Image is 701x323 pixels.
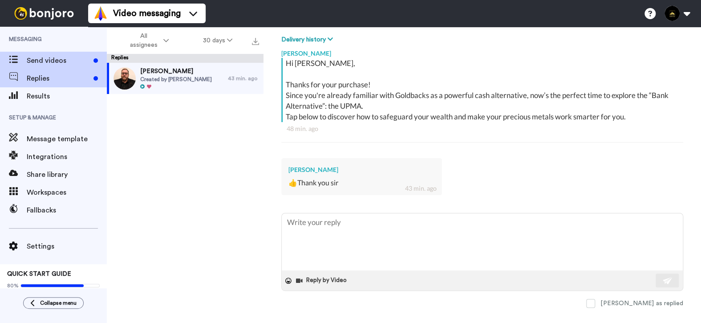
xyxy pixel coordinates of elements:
[27,151,107,162] span: Integrations
[107,54,263,63] div: Replies
[27,205,107,216] span: Fallbacks
[600,299,683,308] div: [PERSON_NAME] as replied
[27,169,107,180] span: Share library
[40,299,77,307] span: Collapse menu
[140,67,212,76] span: [PERSON_NAME]
[126,32,162,49] span: All assignees
[7,271,71,277] span: QUICK START GUIDE
[228,75,259,82] div: 43 min. ago
[27,73,90,84] span: Replies
[286,58,681,122] div: Hi [PERSON_NAME], Thanks for your purchase! Since you're already familiar with Goldbacks as a pow...
[27,134,107,144] span: Message template
[252,38,259,45] img: export.svg
[107,63,263,94] a: [PERSON_NAME]Created by [PERSON_NAME]43 min. ago
[663,277,673,284] img: send-white.svg
[11,7,77,20] img: bj-logo-header-white.svg
[186,33,250,49] button: 30 days
[7,282,19,289] span: 80%
[288,178,435,188] div: 👍Thank you sir
[288,165,435,174] div: [PERSON_NAME]
[27,55,90,66] span: Send videos
[27,187,107,198] span: Workspaces
[113,7,181,20] span: Video messaging
[27,241,107,252] span: Settings
[281,35,336,45] button: Delivery history
[113,67,136,90] img: 02007356-c99f-4dab-bd11-a923f260d21b-thumb.jpg
[287,124,678,133] div: 48 min. ago
[281,45,683,58] div: [PERSON_NAME]
[295,274,349,287] button: Reply by Video
[405,184,437,193] div: 43 min. ago
[140,76,212,83] span: Created by [PERSON_NAME]
[93,6,108,20] img: vm-color.svg
[109,28,186,53] button: All assignees
[23,297,84,309] button: Collapse menu
[249,34,262,47] button: Export all results that match these filters now.
[27,91,107,102] span: Results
